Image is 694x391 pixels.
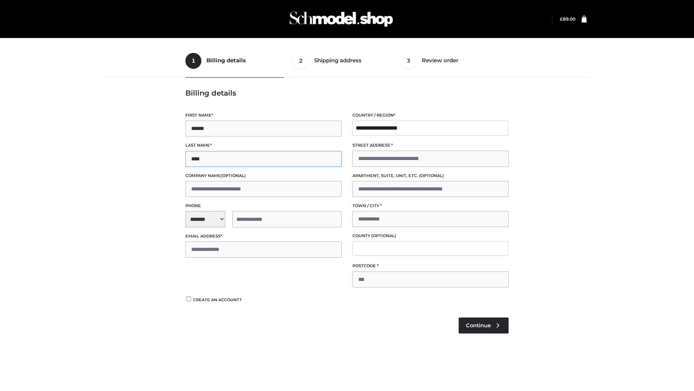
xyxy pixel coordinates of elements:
bdi: 89.00 [560,16,575,22]
label: Street address [352,142,509,149]
label: Email address [185,233,342,240]
a: Continue [459,318,509,333]
a: £89.00 [560,16,575,22]
label: First name [185,112,342,119]
label: County [352,232,509,239]
span: Create an account? [193,297,242,302]
span: £ [560,16,563,22]
label: Company name [185,172,342,179]
span: (optional) [371,233,396,238]
span: (optional) [419,173,444,178]
label: Apartment, suite, unit, etc. [352,172,509,179]
label: Country / Region [352,112,509,119]
label: Postcode [352,262,509,269]
img: Schmodel Admin 964 [287,5,395,33]
h3: Billing details [185,89,509,97]
span: (optional) [221,173,246,178]
label: Last name [185,142,342,149]
label: Town / City [352,202,509,209]
label: Phone [185,202,342,209]
input: Create an account? [185,297,192,301]
span: Continue [466,322,491,329]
